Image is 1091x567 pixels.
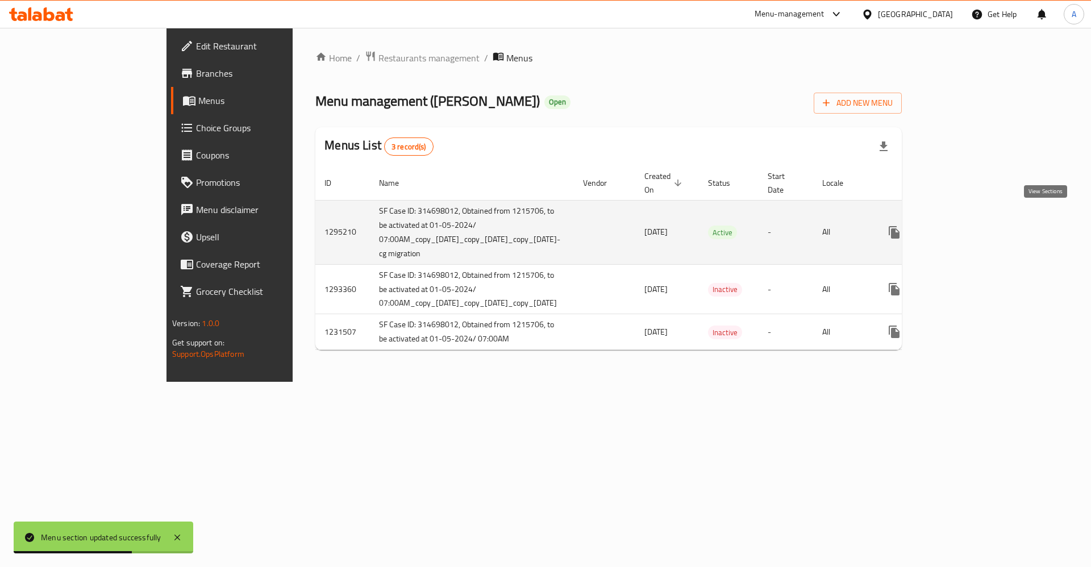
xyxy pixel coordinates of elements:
span: Branches [196,66,340,80]
span: 3 record(s) [385,141,433,152]
div: Export file [870,133,897,160]
span: Coverage Report [196,257,340,271]
button: more [881,219,908,246]
span: Version: [172,316,200,331]
span: 1.0.0 [202,316,219,331]
span: Coupons [196,148,340,162]
button: Add New Menu [814,93,902,114]
div: Menu-management [755,7,825,21]
span: A [1072,8,1076,20]
a: Branches [171,60,349,87]
span: Locale [822,176,858,190]
span: ID [324,176,346,190]
span: Inactive [708,326,742,339]
a: Grocery Checklist [171,278,349,305]
span: Menus [506,51,532,65]
a: Promotions [171,169,349,196]
a: Coverage Report [171,251,349,278]
span: Start Date [768,169,799,197]
div: Total records count [384,137,434,156]
div: Inactive [708,283,742,297]
button: more [881,318,908,345]
table: enhanced table [315,166,999,351]
span: [DATE] [644,224,668,239]
td: - [759,200,813,264]
span: Restaurants management [378,51,480,65]
nav: breadcrumb [315,51,902,65]
td: - [759,264,813,314]
span: Inactive [708,283,742,296]
span: [DATE] [644,282,668,297]
span: Created On [644,169,685,197]
span: Choice Groups [196,121,340,135]
span: Promotions [196,176,340,189]
button: more [881,276,908,303]
span: Name [379,176,414,190]
a: Menus [171,87,349,114]
span: Get support on: [172,335,224,350]
td: SF Case ID: 314698012, Obtained from 1215706, to be activated at 01-05-2024/ 07:00AM_copy_[DATE]_... [370,264,574,314]
a: Edit Restaurant [171,32,349,60]
div: Menu section updated successfully [41,531,161,544]
span: Menu disclaimer [196,203,340,216]
div: Open [544,95,571,109]
span: Open [544,97,571,107]
div: [GEOGRAPHIC_DATA] [878,8,953,20]
li: / [356,51,360,65]
td: SF Case ID: 314698012, Obtained from 1215706, to be activated at 01-05-2024/ 07:00AM_copy_[DATE]_... [370,200,574,264]
span: Status [708,176,745,190]
th: Actions [872,166,999,201]
a: Upsell [171,223,349,251]
td: All [813,264,872,314]
span: [DATE] [644,324,668,339]
span: Menu management ( [PERSON_NAME] ) [315,88,540,114]
h2: Menus List [324,137,433,156]
span: Menus [198,94,340,107]
span: Grocery Checklist [196,285,340,298]
span: Edit Restaurant [196,39,340,53]
li: / [484,51,488,65]
span: Active [708,226,737,239]
a: Restaurants management [365,51,480,65]
td: All [813,200,872,264]
td: - [759,314,813,350]
a: Menu disclaimer [171,196,349,223]
span: Vendor [583,176,622,190]
a: Support.OpsPlatform [172,347,244,361]
td: SF Case ID: 314698012, Obtained from 1215706, to be activated at 01-05-2024/ 07:00AM [370,314,574,350]
a: Choice Groups [171,114,349,141]
span: Upsell [196,230,340,244]
td: All [813,314,872,350]
span: Add New Menu [823,96,893,110]
a: Coupons [171,141,349,169]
